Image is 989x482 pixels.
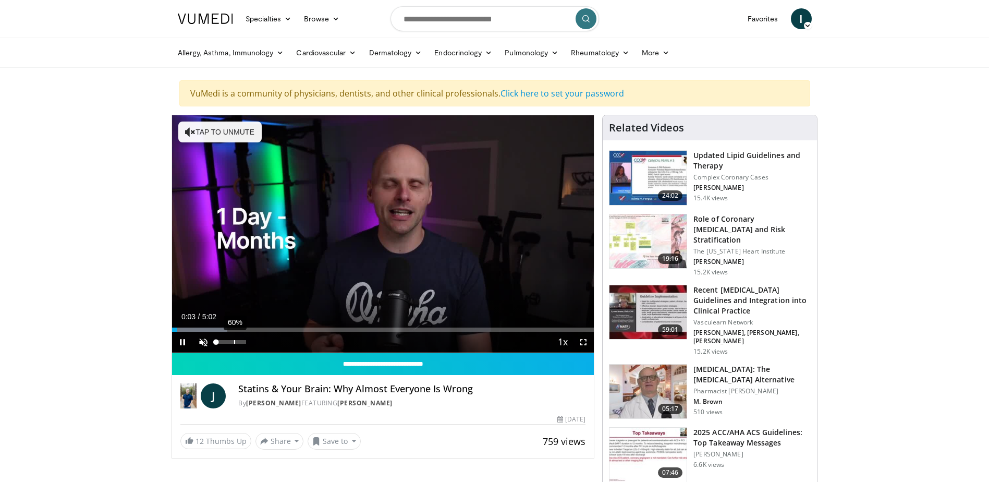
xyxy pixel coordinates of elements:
a: More [636,42,676,63]
a: Pulmonology [498,42,565,63]
span: 05:17 [658,404,683,414]
h3: Recent [MEDICAL_DATA] Guidelines and Integration into Clinical Practice [693,285,811,316]
button: Pause [172,332,193,353]
button: Playback Rate [552,332,573,353]
span: 19:16 [658,254,683,264]
div: Volume Level [216,340,246,344]
a: 59:01 Recent [MEDICAL_DATA] Guidelines and Integration into Clinical Practice Vasculearn Network ... [609,285,811,356]
p: Vasculearn Network [693,318,811,327]
span: 24:02 [658,190,683,201]
div: By FEATURING [238,399,585,408]
a: Endocrinology [428,42,498,63]
span: 59:01 [658,324,683,335]
p: 510 views [693,408,723,416]
a: 19:16 Role of Coronary [MEDICAL_DATA] and Risk Stratification The [US_STATE] Heart Institute [PER... [609,214,811,276]
p: 15.2K views [693,268,728,276]
p: M. Brown [693,397,811,406]
a: Specialties [239,8,298,29]
a: Favorites [741,8,785,29]
a: 05:17 [MEDICAL_DATA]: The [MEDICAL_DATA] Alternative Pharmacist [PERSON_NAME] M. Brown 510 views [609,364,811,419]
a: Rheumatology [565,42,636,63]
input: Search topics, interventions [390,6,599,31]
img: Dr. Jordan Rennicke [180,383,197,408]
button: Save to [308,433,361,450]
h3: 2025 ACC/AHA ACS Guidelines: Top Takeaway Messages [693,427,811,448]
button: Share [255,433,304,450]
img: 1efa8c99-7b8a-4ab5-a569-1c219ae7bd2c.150x105_q85_crop-smart_upscale.jpg [609,214,687,269]
button: Unmute [193,332,214,353]
img: VuMedi Logo [178,14,233,24]
p: [PERSON_NAME], [PERSON_NAME], [PERSON_NAME] [693,329,811,345]
span: 759 views [543,435,585,448]
p: Complex Coronary Cases [693,173,811,182]
img: 369ac253-1227-4c00-b4e1-6e957fd240a8.150x105_q85_crop-smart_upscale.jpg [609,428,687,482]
h4: Statins & Your Brain: Why Almost Everyone Is Wrong [238,383,585,395]
img: ce9609b9-a9bf-4b08-84dd-8eeb8ab29fc6.150x105_q85_crop-smart_upscale.jpg [609,365,687,419]
div: VuMedi is a community of physicians, dentists, and other clinical professionals. [179,80,810,106]
a: 24:02 Updated Lipid Guidelines and Therapy Complex Coronary Cases [PERSON_NAME] 15.4K views [609,150,811,206]
div: Progress Bar [172,328,594,332]
span: 5:02 [202,312,216,321]
a: Browse [298,8,346,29]
a: Click here to set your password [500,88,624,99]
p: [PERSON_NAME] [693,184,811,192]
h3: Updated Lipid Guidelines and Therapy [693,150,811,171]
p: 15.4K views [693,194,728,202]
img: 87825f19-cf4c-4b91-bba1-ce218758c6bb.150x105_q85_crop-smart_upscale.jpg [609,285,687,340]
span: 07:46 [658,467,683,478]
p: Pharmacist [PERSON_NAME] [693,387,811,395]
button: Fullscreen [573,332,594,353]
span: 12 [196,436,204,446]
h3: [MEDICAL_DATA]: The [MEDICAL_DATA] Alternative [693,364,811,385]
button: Tap to unmute [178,122,262,142]
a: J [201,383,226,408]
a: [PERSON_NAME] [337,399,393,407]
video-js: Video Player [172,115,594,353]
span: / [198,312,200,321]
p: 6.6K views [693,461,724,469]
h3: Role of Coronary [MEDICAL_DATA] and Risk Stratification [693,214,811,245]
a: I [791,8,812,29]
p: The [US_STATE] Heart Institute [693,247,811,256]
a: Cardiovascular [290,42,362,63]
a: 12 Thumbs Up [180,433,251,449]
div: [DATE] [557,415,585,424]
p: [PERSON_NAME] [693,258,811,266]
h4: Related Videos [609,122,684,134]
a: [PERSON_NAME] [246,399,301,407]
p: [PERSON_NAME] [693,450,811,459]
a: Allergy, Asthma, Immunology [172,42,290,63]
a: Dermatology [363,42,429,63]
span: 0:03 [181,312,196,321]
p: 15.2K views [693,347,728,356]
img: 77f671eb-9394-4acc-bc78-a9f077f94e00.150x105_q85_crop-smart_upscale.jpg [609,151,687,205]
